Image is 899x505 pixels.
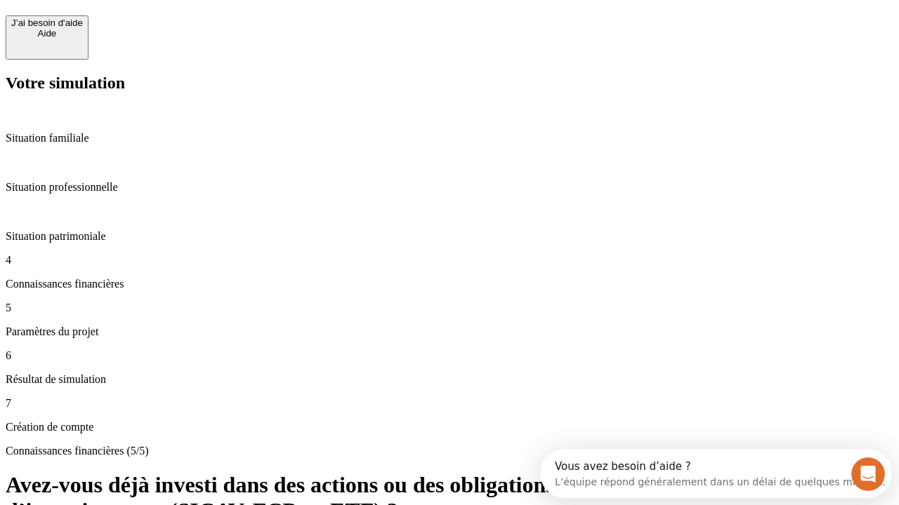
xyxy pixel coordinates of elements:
p: Création de compte [6,421,893,433]
p: 6 [6,349,893,362]
p: Situation professionnelle [6,181,893,194]
button: J’ai besoin d'aideAide [6,15,88,60]
p: Situation familiale [6,132,893,144]
div: Aide [11,28,83,39]
iframe: Intercom live chat [851,457,885,491]
p: Situation patrimoniale [6,230,893,243]
div: Vous avez besoin d’aide ? [15,12,346,23]
p: Résultat de simulation [6,373,893,386]
div: L’équipe répond généralement dans un délai de quelques minutes. [15,23,346,38]
p: Connaissances financières [6,278,893,290]
div: J’ai besoin d'aide [11,18,83,28]
p: 5 [6,302,893,314]
p: 7 [6,397,893,410]
p: Paramètres du projet [6,325,893,338]
h2: Votre simulation [6,74,893,93]
iframe: Intercom live chat discovery launcher [540,449,892,498]
div: Ouvrir le Messenger Intercom [6,6,387,44]
p: 4 [6,254,893,267]
p: Connaissances financières (5/5) [6,445,893,457]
